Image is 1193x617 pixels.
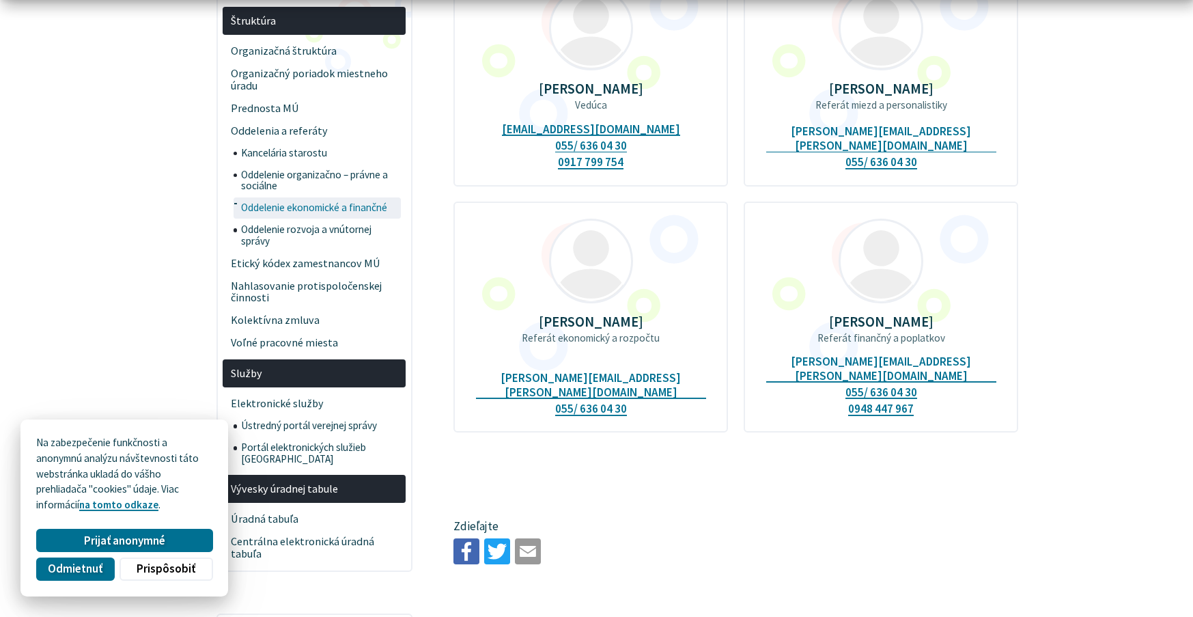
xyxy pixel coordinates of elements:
[241,415,398,437] span: Ústredný portál verejnej správy
[231,478,398,500] span: Vývesky úradnej tabule
[231,40,398,62] span: Organizačná štruktúra
[223,120,406,142] a: Oddelenia a referáty
[36,558,114,581] button: Odmietnuť
[120,558,212,581] button: Prispôsobiť
[223,275,406,310] a: Nahlasovanie protispoločenskej činnosti
[223,392,406,415] a: Elektronické služby
[476,371,706,399] a: [PERSON_NAME][EMAIL_ADDRESS][PERSON_NAME][DOMAIN_NAME]
[766,355,996,383] a: [PERSON_NAME][EMAIL_ADDRESS][PERSON_NAME][DOMAIN_NAME]
[241,142,398,164] span: Kancelária starostu
[555,402,627,416] a: 055/ 636 04 30
[453,518,914,536] p: Zdieľajte
[223,40,406,62] a: Organizačná štruktúra
[231,275,398,310] span: Nahlasovanie protispoločenskej činnosti
[453,538,479,564] img: Zdieľať na Facebooku
[241,219,398,252] span: Oddelenie rozvoja a vnútornej správy
[234,415,406,437] a: Ústredný portál verejnej správy
[79,498,158,511] a: na tomto odkaze
[223,359,406,387] a: Služby
[223,7,406,35] a: Štruktúra
[234,437,406,470] a: Portál elektronických služieb [GEOGRAPHIC_DATA]
[502,122,680,137] a: [EMAIL_ADDRESS][DOMAIN_NAME]
[231,62,398,97] span: Organizačný poriadok miestneho úradu
[231,97,398,120] span: Prednosta MÚ
[234,197,406,219] a: Oddelenie ekonomické a finančné
[223,310,406,332] a: Kolektívna zmluva
[234,219,406,252] a: Oddelenie rozvoja a vnútornej správy
[223,97,406,120] a: Prednosta MÚ
[555,139,627,153] a: 055/ 636 04 30
[845,385,917,400] a: 055/ 636 04 30
[766,99,996,111] p: Referát miezd a personalistiky
[231,10,398,32] span: Štruktúra
[231,332,398,355] span: Voľné pracovné miesta
[845,155,917,169] a: 055/ 636 04 30
[848,402,914,416] a: 0948 447 967
[234,164,406,197] a: Oddelenie organizačno – právne a sociálne
[223,531,406,566] a: Centrálna elektronická úradná tabuľa
[231,392,398,415] span: Elektronické služby
[231,252,398,275] span: Etický kódex zamestnancov MÚ
[231,120,398,142] span: Oddelenia a referáty
[766,314,996,329] p: [PERSON_NAME]
[223,252,406,275] a: Etický kódex zamestnancov MÚ
[223,475,406,503] a: Vývesky úradnej tabule
[234,142,406,164] a: Kancelária starostu
[223,332,406,355] a: Voľné pracovné miesta
[766,332,996,344] p: Referát finančný a poplatkov
[48,562,102,576] span: Odmietnuť
[484,538,510,564] img: Zdieľať na Twitteri
[231,508,398,531] span: Úradná tabuľa
[476,314,706,329] p: [PERSON_NAME]
[476,81,706,96] p: [PERSON_NAME]
[558,155,623,169] a: 0917 799 754
[241,197,398,219] span: Oddelenie ekonomické a finančné
[231,531,398,566] span: Centrálna elektronická úradná tabuľa
[241,164,398,197] span: Oddelenie organizačno – právne a sociálne
[476,99,706,111] p: Vedúca
[223,62,406,97] a: Organizačný poriadok miestneho úradu
[241,437,398,470] span: Portál elektronických služieb [GEOGRAPHIC_DATA]
[137,562,195,576] span: Prispôsobiť
[476,332,706,344] p: Referát ekonomický a rozpočtu
[36,529,212,552] button: Prijať anonymné
[231,310,398,332] span: Kolektívna zmluva
[766,81,996,96] p: [PERSON_NAME]
[231,362,398,385] span: Služby
[223,508,406,531] a: Úradná tabuľa
[766,124,996,152] a: [PERSON_NAME][EMAIL_ADDRESS][PERSON_NAME][DOMAIN_NAME]
[515,538,541,564] img: Zdieľať e-mailom
[84,534,165,548] span: Prijať anonymné
[36,435,212,513] p: Na zabezpečenie funkčnosti a anonymnú analýzu návštevnosti táto webstránka ukladá do vášho prehli...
